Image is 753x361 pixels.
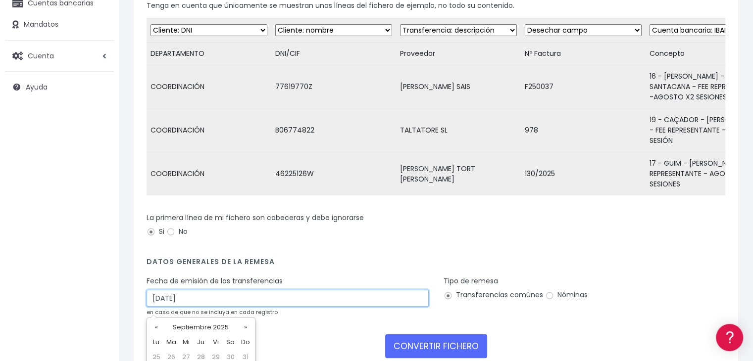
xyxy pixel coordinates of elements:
th: Ju [194,335,208,350]
td: [PERSON_NAME] TORT [PERSON_NAME] [396,152,521,196]
label: No [166,226,188,237]
a: Problemas habituales [10,140,188,156]
label: La primera línea de mi fichero son cabeceras y debe ignorarse [147,213,364,223]
a: POWERED BY ENCHANT [136,285,191,294]
button: Contáctanos [10,265,188,282]
td: TALTATORE SL [396,109,521,152]
a: Videotutoriales [10,156,188,171]
th: « [149,320,164,335]
td: 978 [521,109,646,152]
td: 130/2025 [521,152,646,196]
td: F250037 [521,65,646,109]
td: B06774822 [271,109,396,152]
a: Cuenta [5,45,114,66]
a: Formatos [10,125,188,140]
th: Mi [179,335,194,350]
label: Tipo de remesa [444,276,498,286]
small: en caso de que no se incluya en cada registro [147,308,278,316]
td: Proveedor [396,43,521,65]
th: Lu [149,335,164,350]
span: Ayuda [26,82,48,92]
a: General [10,212,188,227]
div: Facturación [10,196,188,206]
label: Si [147,226,164,237]
td: COORDINACIÓN [147,152,271,196]
td: DNI/CIF [271,43,396,65]
div: Programadores [10,237,188,247]
a: Información general [10,84,188,99]
th: Do [238,335,253,350]
a: Perfiles de empresas [10,171,188,186]
th: » [238,320,253,335]
a: Mandatos [5,14,114,35]
label: Transferencias comúnes [444,290,543,300]
div: Convertir ficheros [10,109,188,119]
td: COORDINACIÓN [147,109,271,152]
label: Fecha de emisión de las transferencias [147,276,283,286]
td: Nº Factura [521,43,646,65]
a: Ayuda [5,77,114,97]
th: Sa [223,335,238,350]
td: COORDINACIÓN [147,65,271,109]
th: Vi [208,335,223,350]
td: 46225126W [271,152,396,196]
td: DEPARTAMENTO [147,43,271,65]
span: Cuenta [28,50,54,60]
th: Ma [164,335,179,350]
th: Septiembre 2025 [164,320,238,335]
td: [PERSON_NAME] SAIS [396,65,521,109]
label: Nóminas [545,290,588,300]
td: 77619770Z [271,65,396,109]
button: CONVERTIR FICHERO [385,334,487,358]
h4: Datos generales de la remesa [147,258,725,271]
div: Información general [10,69,188,78]
a: API [10,253,188,268]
